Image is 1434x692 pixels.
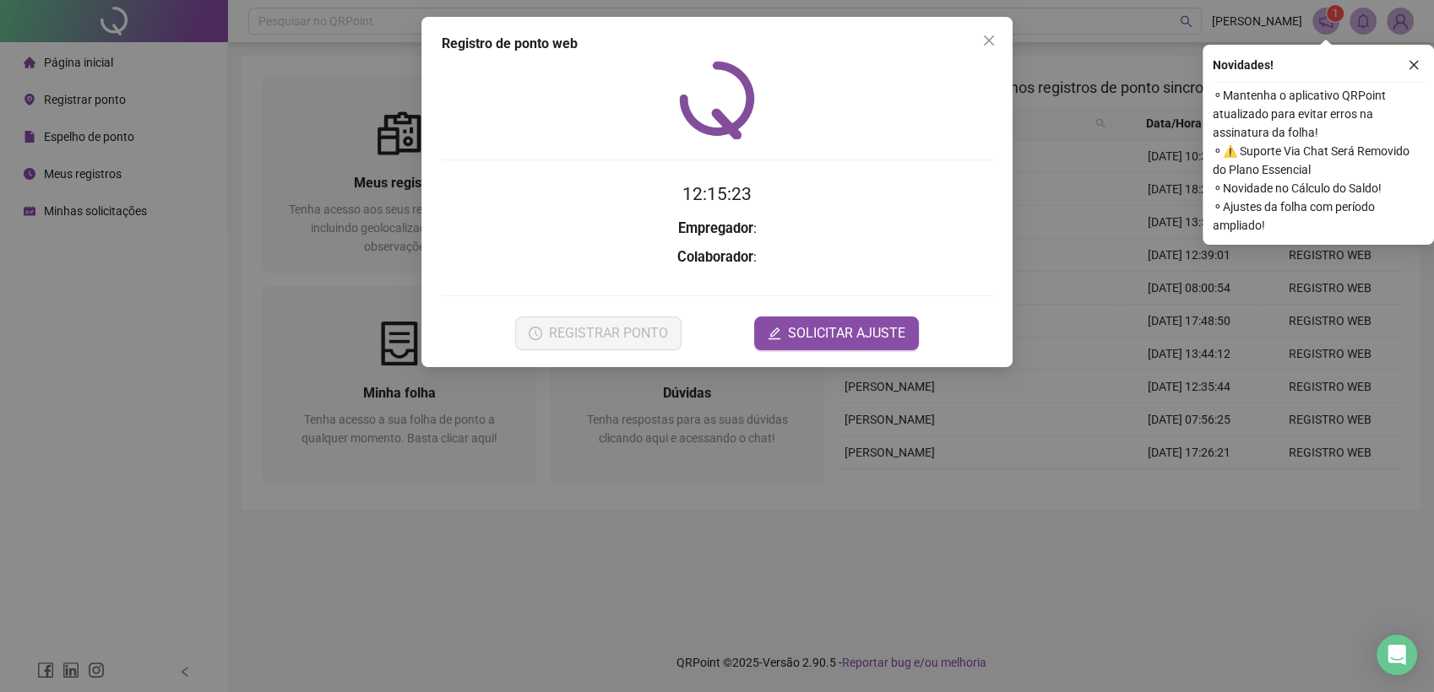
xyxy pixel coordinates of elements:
time: 12:15:23 [682,184,752,204]
span: Novidades ! [1213,56,1274,74]
span: ⚬ Novidade no Cálculo do Saldo! [1213,179,1424,197]
img: QRPoint [679,61,755,139]
div: Open Intercom Messenger [1377,635,1417,675]
strong: Colaborador [677,249,753,265]
span: edit [768,327,781,340]
span: SOLICITAR AJUSTE [788,323,905,343]
span: close [1408,59,1420,71]
strong: Empregador [678,220,753,236]
button: REGISTRAR PONTO [515,316,682,350]
h3: : [442,218,992,240]
div: Registro de ponto web [442,34,992,54]
span: ⚬ ⚠️ Suporte Via Chat Será Removido do Plano Essencial [1213,142,1424,179]
span: ⚬ Ajustes da folha com período ampliado! [1213,197,1424,235]
span: ⚬ Mantenha o aplicativo QRPoint atualizado para evitar erros na assinatura da folha! [1213,86,1424,142]
h3: : [442,246,992,268]
button: Close [975,27,1002,54]
button: editSOLICITAR AJUSTE [754,316,919,350]
span: close [982,34,996,47]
